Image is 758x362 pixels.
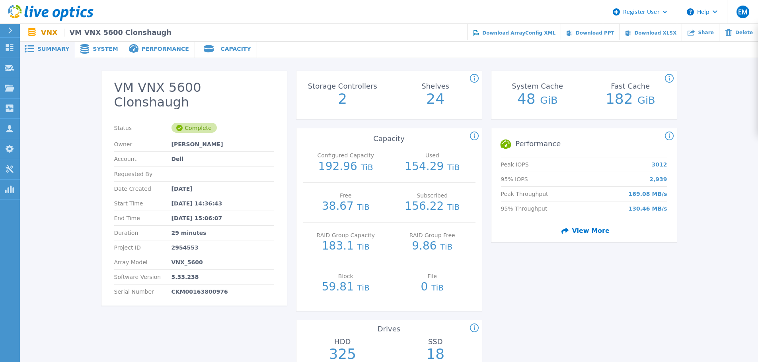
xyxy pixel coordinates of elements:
p: 29 minutes [171,230,207,236]
span: GiB [637,94,655,106]
h2: Performance [496,135,667,154]
span: Capacity [220,46,251,52]
p: Array Model [114,259,171,265]
span: EM [738,9,747,15]
p: [DATE] 15:06:07 [171,215,222,221]
span: Summary [37,46,69,52]
p: 2954553 [171,244,199,251]
p: 2,939 [649,176,667,182]
a: Download ArrayConfig XML [467,24,561,42]
span: TiB [440,242,452,252]
span: Share [698,30,713,35]
h3: RAID Group Capacity [317,232,375,240]
p: 183.1 [322,240,370,252]
p: 5.33.238 [171,274,199,280]
h3: Free [340,192,352,200]
p: 9.86 [412,240,452,252]
p: End Time [114,215,171,221]
p: Dell [171,156,184,162]
p: 130.46 MB/s [629,205,667,212]
p: CKM00163800976 [171,288,228,295]
span: Performance [142,46,189,52]
p: 95% Throughput [501,205,558,212]
h3: System Cache [512,82,563,91]
h3: Fast Cache [611,82,650,91]
p: [DATE] [171,186,193,192]
span: TiB [357,242,370,252]
p: 59.81 [322,281,370,293]
span: TiB [357,283,370,292]
p: 3012 [652,161,667,168]
p: 154.29 [405,160,460,173]
h3: Storage Controllers [308,82,377,91]
span: Download ArrayConfig XML [482,30,555,36]
span: TiB [357,202,370,212]
h3: Used [425,152,439,160]
a: Download PPT [561,24,620,42]
p: 24 [426,91,444,107]
h3: Configured Capacity [318,152,374,160]
p: 18 [426,346,444,362]
p: Peak Throughput [501,191,558,197]
p: Date Created [114,186,171,192]
p: Project ID [114,244,171,251]
p: 95% IOPS [501,176,558,182]
p: Software Version [114,274,171,280]
h3: File [428,273,437,281]
span: TiB [431,283,444,292]
span: Download XLSX [634,30,676,36]
p: 48 [517,91,558,107]
div: Drives [378,325,400,337]
p: Peak IOPS [501,161,558,168]
span: TiB [447,163,460,172]
span: GiB [540,94,558,106]
span: Delete [735,30,753,35]
h3: HDD [334,338,351,346]
p: 38.67 [322,200,370,213]
p: Owner [114,141,171,147]
p: Requested By [114,171,171,177]
span: View More [558,224,610,238]
p: VNX_5600 [171,259,203,265]
div: Capacity [373,135,405,143]
h3: Subscribed [417,192,448,200]
p: VNX [41,29,171,37]
h2: VM VNX 5600 Clonshaugh [114,80,274,110]
p: 2 [338,91,347,107]
div: Complete [171,123,217,133]
p: Duration [114,230,171,236]
span: TiB [447,202,460,212]
p: Serial Number [114,288,171,295]
a: Download XLSX [619,24,682,42]
p: 169.08 MB/s [629,191,667,197]
p: [DATE] 14:36:43 [171,200,222,207]
p: 156.22 [405,200,460,213]
p: Start Time [114,200,171,207]
p: 325 [329,346,356,362]
h3: RAID Group Free [409,232,455,240]
h3: SSD [428,338,443,346]
span: Download PPT [576,30,614,36]
p: 182 [606,91,655,107]
p: 192.96 [318,160,373,173]
p: 0 [421,281,444,293]
p: [PERSON_NAME] [171,141,223,147]
h3: Shelves [421,82,449,91]
span: TiB [361,163,373,172]
span: VM VNX 5600 Clonshaugh [64,29,171,37]
p: Account [114,156,171,162]
p: Status [114,125,171,131]
h3: Block [338,273,353,281]
span: System [93,46,118,52]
